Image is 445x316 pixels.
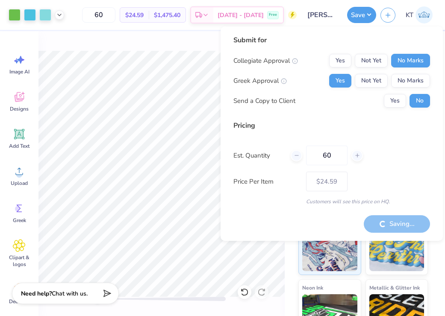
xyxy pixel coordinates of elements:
img: Standard [302,228,357,271]
span: Greek [13,217,26,224]
span: [DATE] - [DATE] [218,11,264,20]
span: Designs [10,105,29,112]
img: Puff Ink [369,228,424,271]
span: Neon Ink [302,283,323,292]
span: $24.59 [125,11,144,20]
div: Pricing [233,120,430,131]
button: No [410,94,430,108]
button: No Marks [391,54,430,67]
div: Submit for [233,35,430,45]
button: Save [347,7,376,23]
div: Customers will see this price on HQ. [233,198,430,205]
span: Metallic & Glitter Ink [369,283,420,292]
img: Kaya Tong [416,6,433,23]
button: Yes [329,54,351,67]
input: – – [82,7,115,23]
input: Untitled Design [301,6,343,23]
button: Yes [384,94,406,108]
span: Upload [11,180,28,187]
strong: Need help? [21,290,52,298]
button: Not Yet [355,74,388,88]
span: Clipart & logos [5,254,33,268]
label: Price Per Item [233,177,300,187]
button: No Marks [391,74,430,88]
label: Est. Quantity [233,151,284,161]
div: Greek Approval [233,76,287,86]
span: Decorate [9,298,29,305]
span: $1,475.40 [154,11,180,20]
span: Image AI [9,68,29,75]
span: KT [406,10,413,20]
div: Collegiate Approval [233,56,298,66]
span: Free [269,12,277,18]
div: Send a Copy to Client [233,96,295,106]
a: KT [402,6,436,23]
span: Add Text [9,143,29,149]
button: Yes [329,74,351,88]
span: Chat with us. [52,290,88,298]
input: – – [306,146,348,165]
button: Not Yet [355,54,388,67]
